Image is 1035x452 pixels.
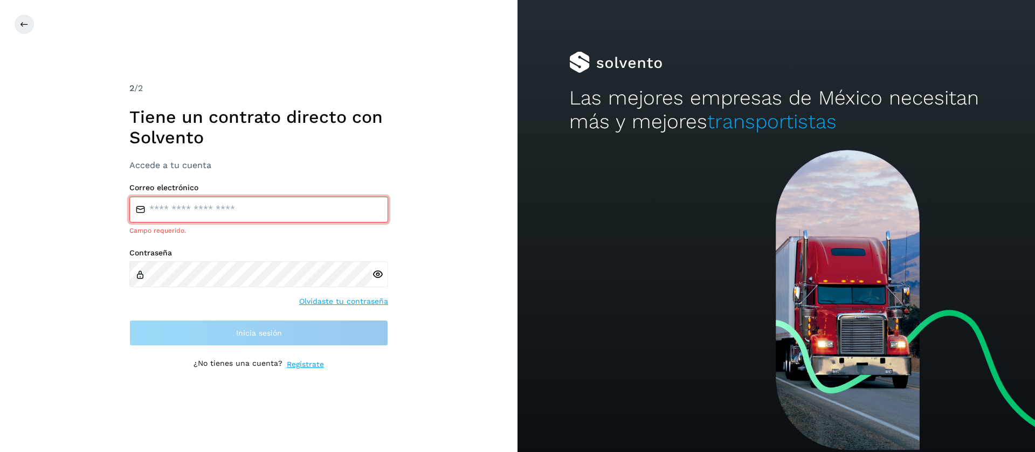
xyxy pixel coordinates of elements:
[129,320,388,346] button: Inicia sesión
[569,86,983,134] h2: Las mejores empresas de México necesitan más y mejores
[236,329,282,337] span: Inicia sesión
[287,359,324,370] a: Regístrate
[299,296,388,307] a: Olvidaste tu contraseña
[129,226,388,235] div: Campo requerido.
[129,248,388,258] label: Contraseña
[129,82,388,95] div: /2
[129,183,388,192] label: Correo electrónico
[129,83,134,93] span: 2
[194,359,282,370] p: ¿No tienes una cuenta?
[129,160,388,170] h3: Accede a tu cuenta
[707,110,837,133] span: transportistas
[129,107,388,148] h1: Tiene un contrato directo con Solvento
